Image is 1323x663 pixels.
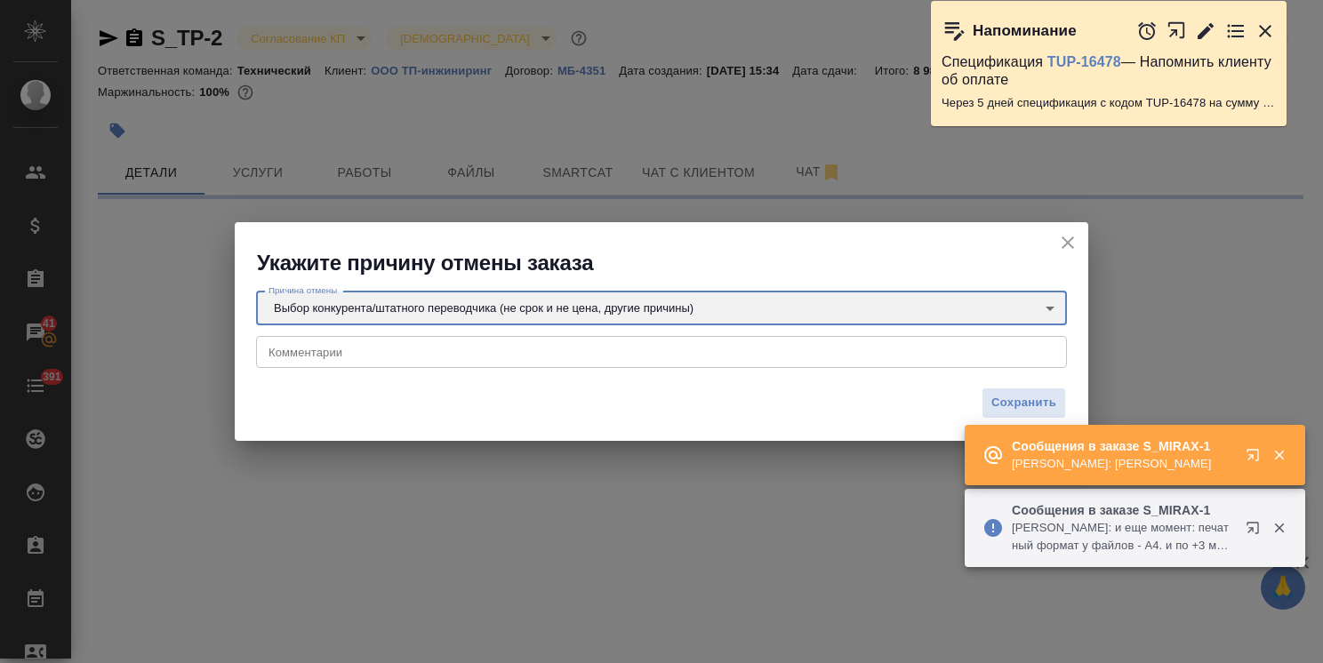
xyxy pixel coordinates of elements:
p: Через 5 дней спецификация с кодом TUP-16478 на сумму 323256 RUB будет просрочена [942,94,1276,112]
button: Открыть в новой вкладке [1235,437,1278,480]
button: Перейти в todo [1225,20,1247,42]
button: Открыть в новой вкладке [1167,12,1187,50]
button: Открыть в новой вкладке [1235,510,1278,553]
button: Закрыть [1255,20,1276,42]
p: Напоминание [973,22,1077,40]
a: TUP-16478 [1047,54,1121,69]
p: [PERSON_NAME]: и еще момент: печатный формат у файлов - А4. и по +3 мм на вылеты в файлы уже зало... [1012,519,1234,555]
p: Спецификация — Напомнить клиенту об оплате [942,53,1276,89]
p: Сообщения в заказе S_MIRAX-1 [1012,437,1234,455]
p: Сообщения в заказе S_MIRAX-1 [1012,501,1234,519]
button: Отложить [1136,20,1158,42]
p: [PERSON_NAME]: [PERSON_NAME] [1012,455,1234,473]
button: Редактировать [1195,20,1216,42]
button: Закрыть [1261,447,1297,463]
button: Закрыть [1261,520,1297,536]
